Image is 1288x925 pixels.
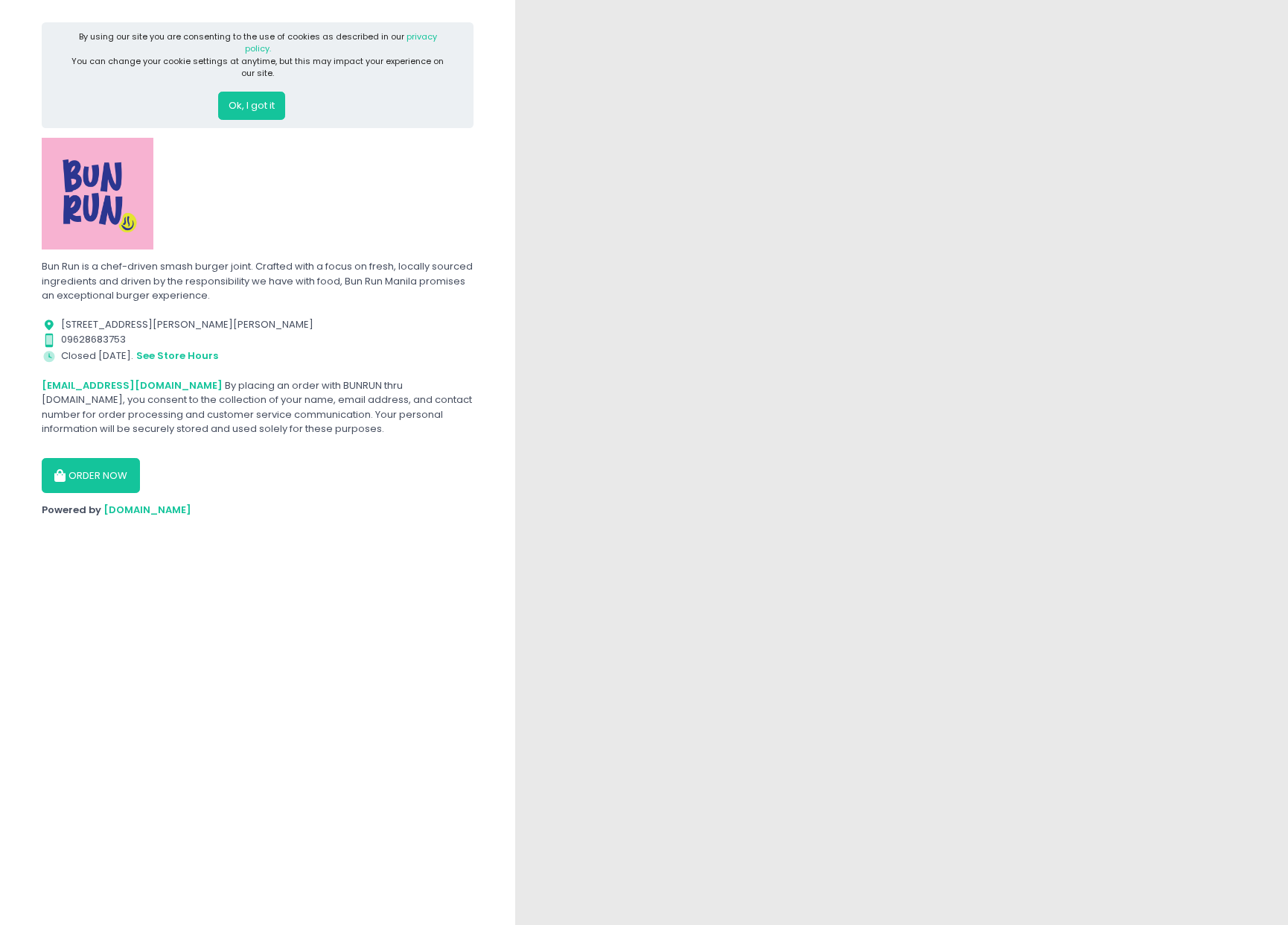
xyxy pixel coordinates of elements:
button: see store hours [136,348,219,364]
button: ORDER NOW [42,458,140,494]
a: privacy policy. [245,31,437,55]
a: [DOMAIN_NAME] [103,503,191,517]
img: BUN RUN FOOD STORE [42,138,153,249]
b: [EMAIL_ADDRESS][DOMAIN_NAME] [42,378,223,392]
div: By using our site you are consenting to the use of cookies as described in our You can change you... [67,31,449,80]
div: Bun Run is a chef-driven smash burger joint. Crafted with a focus on fresh, locally sourced ingre... [42,259,474,303]
div: Powered by [42,503,474,518]
button: Ok, I got it [218,92,285,120]
div: [STREET_ADDRESS][PERSON_NAME][PERSON_NAME] [42,317,474,332]
div: By placing an order with BUNRUN thru [DOMAIN_NAME], you consent to the collection of your name, e... [42,378,474,436]
div: Closed [DATE]. [42,348,474,364]
div: 09628683753 [42,332,474,347]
